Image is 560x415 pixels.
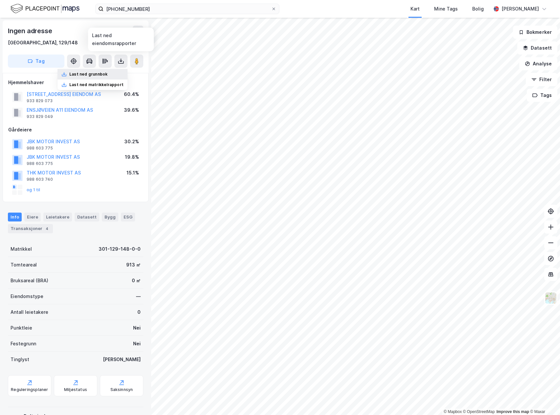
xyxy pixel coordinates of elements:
[463,409,495,414] a: OpenStreetMap
[103,356,141,363] div: [PERSON_NAME]
[24,213,41,221] div: Eiere
[137,308,141,316] div: 0
[136,292,141,300] div: —
[27,161,53,166] div: 988 603 775
[133,340,141,348] div: Nei
[8,79,143,86] div: Hjemmelshaver
[11,356,29,363] div: Tinglyst
[121,213,135,221] div: ESG
[133,324,141,332] div: Nei
[519,57,557,70] button: Analyse
[497,409,529,414] a: Improve this map
[64,387,87,392] div: Miljøstatus
[11,277,48,285] div: Bruksareal (BRA)
[11,324,32,332] div: Punktleie
[8,126,143,134] div: Gårdeiere
[8,224,53,233] div: Transaksjoner
[513,26,557,39] button: Bokmerker
[124,106,139,114] div: 39.6%
[102,213,118,221] div: Bygg
[75,213,99,221] div: Datasett
[11,308,48,316] div: Antall leietakere
[11,3,80,14] img: logo.f888ab2527a4732fd821a326f86c7f29.svg
[11,387,48,392] div: Reguleringsplaner
[124,90,139,98] div: 60.4%
[434,5,458,13] div: Mine Tags
[472,5,484,13] div: Bolig
[99,245,141,253] div: 301-129-148-0-0
[517,41,557,55] button: Datasett
[110,387,133,392] div: Saksinnsyn
[27,177,53,182] div: 988 603 740
[8,26,53,36] div: Ingen adresse
[11,245,32,253] div: Matrikkel
[8,213,22,221] div: Info
[69,72,107,77] div: Last ned grunnbok
[44,225,50,232] div: 4
[124,138,139,146] div: 30.2%
[545,292,557,304] img: Z
[8,39,78,47] div: [GEOGRAPHIC_DATA], 129/148
[132,277,141,285] div: 0 ㎡
[527,383,560,415] iframe: Chat Widget
[526,73,557,86] button: Filter
[125,153,139,161] div: 19.8%
[27,146,53,151] div: 988 603 775
[43,213,72,221] div: Leietakere
[126,261,141,269] div: 913 ㎡
[69,82,124,87] div: Last ned matrikkelrapport
[104,4,271,14] input: Søk på adresse, matrikkel, gårdeiere, leietakere eller personer
[8,55,64,68] button: Tag
[444,409,462,414] a: Mapbox
[527,89,557,102] button: Tags
[127,169,139,177] div: 15.1%
[27,114,53,119] div: 933 829 049
[11,292,43,300] div: Eiendomstype
[502,5,539,13] div: [PERSON_NAME]
[11,261,37,269] div: Tomteareal
[11,340,36,348] div: Festegrunn
[410,5,420,13] div: Kart
[27,98,53,104] div: 933 829 073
